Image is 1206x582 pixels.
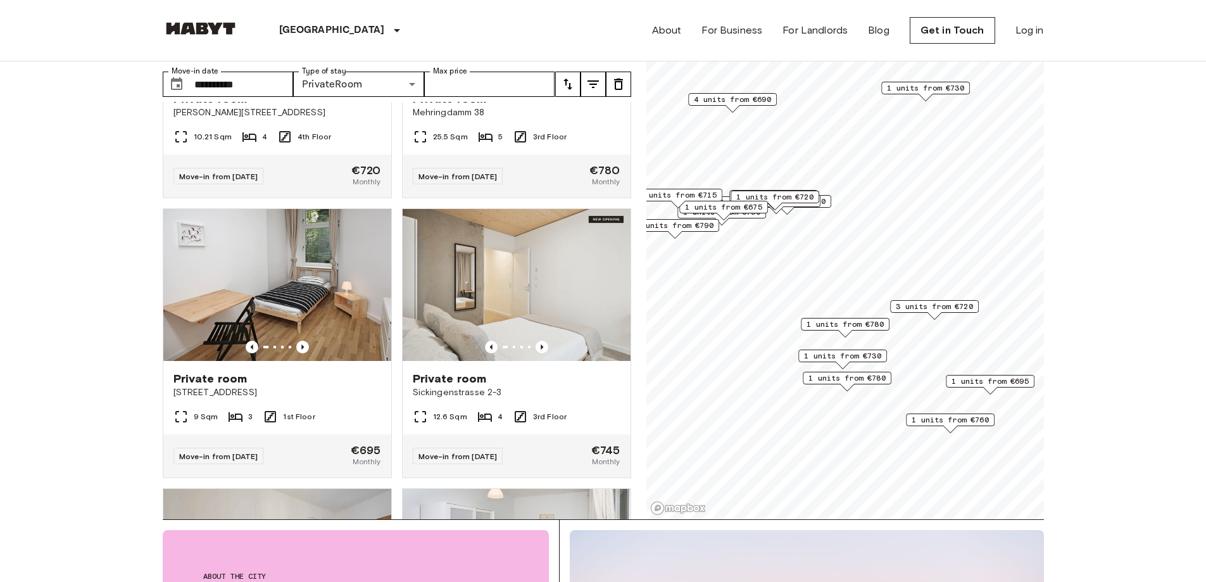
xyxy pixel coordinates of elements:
span: 25.5 Sqm [433,131,468,142]
span: Private room [413,371,487,386]
span: Private room [173,371,248,386]
div: PrivateRoom [293,72,424,97]
div: Map marker [801,318,889,338]
span: 4 [498,411,503,422]
span: Monthly [592,176,620,187]
span: 5 [498,131,503,142]
span: Move-in from [DATE] [179,452,258,461]
span: [PERSON_NAME][STREET_ADDRESS] [173,106,381,119]
div: Map marker [881,82,970,101]
span: 4th Floor [298,131,331,142]
span: 12.6 Sqm [433,411,467,422]
span: 3 units from €720 [896,301,973,312]
a: Get in Touch [910,17,995,44]
span: 1 units from €780 [808,372,886,384]
span: 1 units from €695 [952,376,1029,387]
a: Log in [1015,23,1044,38]
button: Previous image [246,341,258,353]
span: 9 Sqm [194,411,218,422]
span: Monthly [592,456,620,467]
div: Map marker [631,219,719,239]
div: Map marker [732,194,820,214]
span: 10.21 Sqm [194,131,232,142]
span: Move-in from [DATE] [418,452,498,461]
span: [STREET_ADDRESS] [173,386,381,399]
a: For Landlords [782,23,848,38]
span: About the city [203,571,508,582]
span: 1st Floor [283,411,315,422]
span: €720 [351,165,381,176]
label: Type of stay [302,66,346,77]
span: €695 [351,445,381,456]
span: Move-in from [DATE] [418,172,498,181]
div: Map marker [798,350,887,369]
span: €780 [589,165,620,176]
span: 1 units from €760 [912,414,989,426]
button: tune [555,72,581,97]
span: 1 units from €790 [636,220,713,231]
button: tune [606,72,631,97]
a: For Business [701,23,762,38]
div: Map marker [688,93,777,113]
span: 1 units from €720 [736,191,813,203]
button: Previous image [296,341,309,353]
label: Move-in date [172,66,218,77]
span: 1 units from €675 [685,201,762,213]
p: [GEOGRAPHIC_DATA] [279,23,385,38]
span: Move-in from [DATE] [179,172,258,181]
span: €745 [591,445,620,456]
img: Marketing picture of unit DE-01-233-03M [163,209,391,361]
div: Map marker [890,300,979,320]
div: Map marker [634,189,722,208]
a: Marketing picture of unit DE-01-233-03MPrevious imagePrevious imagePrivate room[STREET_ADDRESS]9 ... [163,208,392,478]
span: 4 [262,131,267,142]
span: Monthly [353,456,380,467]
a: Mapbox logo [650,501,706,516]
span: 3 [248,411,253,422]
button: Choose date, selected date is 19 Jan 2026 [164,72,189,97]
img: Habyt [163,22,239,35]
div: Map marker [906,414,995,433]
div: Map marker [731,191,819,210]
span: Monthly [353,176,380,187]
div: Map marker [743,195,831,215]
button: tune [581,72,606,97]
span: Mehringdamm 38 [413,106,620,119]
button: Previous image [536,341,548,353]
button: Previous image [485,341,498,353]
span: 4 units from €690 [694,94,771,105]
a: Blog [868,23,889,38]
div: Map marker [803,372,891,391]
span: Sickingenstrasse 2-3 [413,386,620,399]
span: 1 units from €780 [807,319,884,330]
span: 3rd Floor [533,131,567,142]
div: Map marker [729,190,818,210]
a: Marketing picture of unit DE-01-477-044-03Previous imagePrevious imagePrivate roomSickingenstrass... [402,208,631,478]
span: 1 units from €730 [804,350,881,362]
span: 1 units from €730 [887,82,964,94]
img: Marketing picture of unit DE-01-477-044-03 [403,209,631,361]
div: Map marker [677,206,766,225]
span: 3rd Floor [533,411,567,422]
span: 1 units from €740 [748,196,826,207]
a: About [652,23,682,38]
label: Max price [433,66,467,77]
div: Map marker [679,201,768,220]
div: Map marker [946,375,1034,395]
span: 6 units from €715 [639,189,717,201]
